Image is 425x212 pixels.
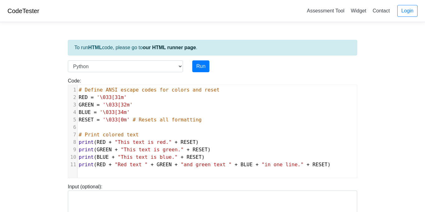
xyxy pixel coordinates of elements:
span: RESET [187,154,202,160]
span: '\033[34m' [100,109,129,115]
div: 8 [68,139,77,146]
span: BLUE [97,154,109,160]
button: Run [192,60,209,72]
span: + [175,162,178,167]
span: + [109,162,112,167]
strong: HTML [88,45,102,50]
span: RED [97,139,106,145]
span: RESET [79,117,94,123]
span: "Red text " [115,162,148,167]
span: "This text is green." [121,147,184,153]
span: GREEN [97,147,112,153]
span: '\033[31m' [97,94,127,100]
span: print [79,162,94,167]
a: Assessment Tool [304,6,347,16]
div: 11 [68,161,77,168]
span: RED [97,162,106,167]
span: GREEN [79,102,94,108]
span: ( ) [79,147,211,153]
div: 10 [68,153,77,161]
span: '\033[0m' [103,117,130,123]
span: print [79,139,94,145]
span: + [112,154,115,160]
span: print [79,154,94,160]
span: + [306,162,310,167]
div: 3 [68,101,77,109]
span: # Define ANSI escape codes for colors and reset [79,87,220,93]
span: RESET [313,162,328,167]
span: + [187,147,190,153]
span: BLUE [79,109,91,115]
span: + [175,139,178,145]
span: "This text is red." [115,139,172,145]
span: + [235,162,238,167]
span: ( ) [79,139,199,145]
span: "and green text " [181,162,232,167]
div: Code: [63,77,362,178]
span: + [181,154,184,160]
div: 9 [68,146,77,153]
a: our HTML runner page [143,45,196,50]
span: = [97,117,100,123]
span: + [151,162,154,167]
span: "This text is blue." [118,154,178,160]
span: = [94,109,97,115]
a: Widget [348,6,369,16]
span: # Resets all formatting [133,117,202,123]
span: + [109,139,112,145]
div: 4 [68,109,77,116]
span: + [255,162,259,167]
a: Login [397,5,418,17]
span: ( ) [79,154,205,160]
a: CodeTester [7,7,39,14]
div: 7 [68,131,77,139]
span: + [115,147,118,153]
div: 1 [68,86,77,94]
span: BLUE [241,162,253,167]
span: "in one line." [262,162,304,167]
span: RESET [181,139,196,145]
span: # Print colored text [79,132,139,138]
div: 5 [68,116,77,124]
span: RESET [193,147,208,153]
a: Contact [370,6,392,16]
span: = [97,102,100,108]
div: 2 [68,94,77,101]
span: RED [79,94,88,100]
span: GREEN [157,162,172,167]
div: 6 [68,124,77,131]
span: = [91,94,94,100]
div: To run code, please go to . [68,40,357,55]
span: print [79,147,94,153]
span: '\033[32m' [103,102,133,108]
span: ( ) [79,162,330,167]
